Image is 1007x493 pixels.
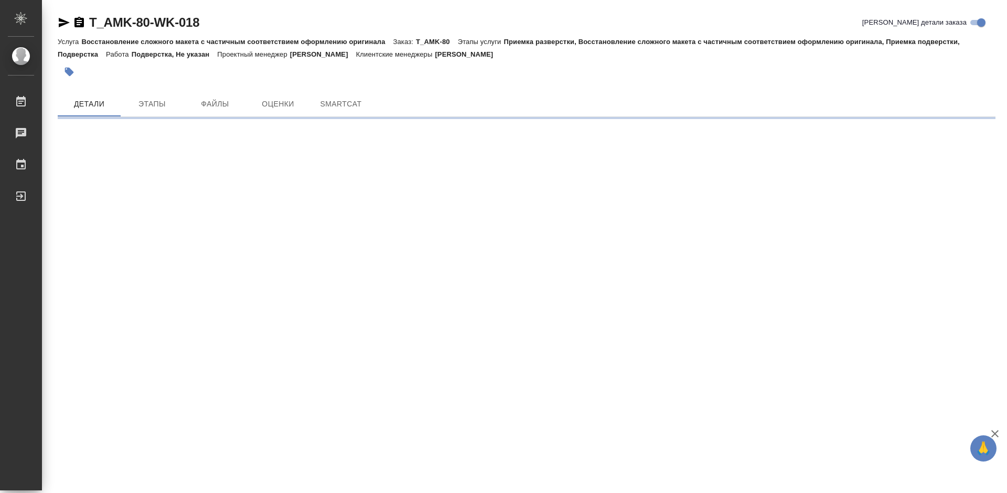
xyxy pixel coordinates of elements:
[127,98,177,111] span: Этапы
[106,50,132,58] p: Работа
[89,15,199,29] a: T_AMK-80-WK-018
[862,17,967,28] span: [PERSON_NAME] детали заказа
[81,38,393,46] p: Восстановление сложного макета с частичным соответствием оформлению оригинала
[58,16,70,29] button: Скопировать ссылку для ЯМессенджера
[73,16,85,29] button: Скопировать ссылку
[970,435,997,462] button: 🙏
[58,38,81,46] p: Услуга
[458,38,504,46] p: Этапы услуги
[356,50,435,58] p: Клиентские менеджеры
[64,98,114,111] span: Детали
[58,60,81,83] button: Добавить тэг
[253,98,303,111] span: Оценки
[290,50,356,58] p: [PERSON_NAME]
[974,437,992,459] span: 🙏
[316,98,366,111] span: SmartCat
[393,38,416,46] p: Заказ:
[435,50,501,58] p: [PERSON_NAME]
[416,38,458,46] p: T_AMK-80
[190,98,240,111] span: Файлы
[58,38,960,58] p: Приемка разверстки, Восстановление сложного макета с частичным соответствием оформлению оригинала...
[132,50,218,58] p: Подверстка, Не указан
[217,50,290,58] p: Проектный менеджер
